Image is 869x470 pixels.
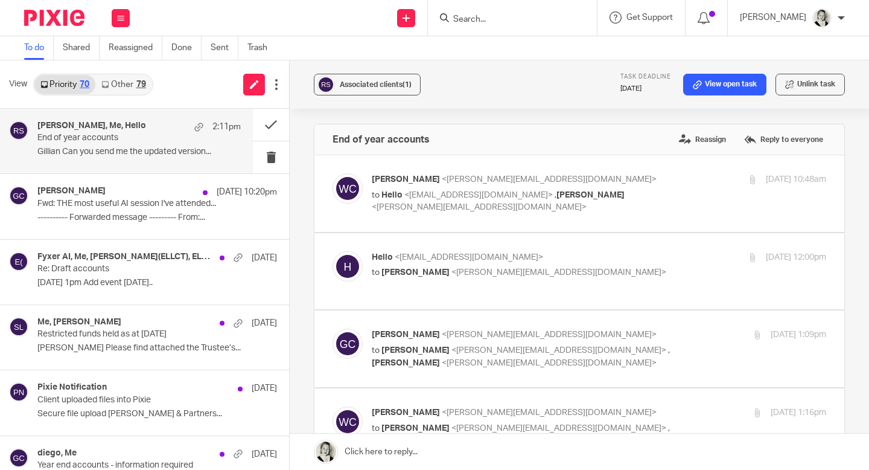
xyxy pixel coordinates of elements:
p: [DATE] 1:09pm [771,329,826,341]
a: Trash [247,36,276,60]
h4: End of year accounts [333,134,430,146]
span: , [668,346,670,355]
span: View [9,78,27,91]
p: 2:11pm [212,121,241,133]
p: [DATE] 10:48am [766,173,826,186]
p: [PERSON_NAME] [740,11,806,24]
label: Reply to everyone [741,130,826,149]
p: [DATE] [252,252,277,264]
img: svg%3E [333,173,363,204]
a: Other79 [95,75,151,94]
span: <[PERSON_NAME][EMAIL_ADDRESS][DOMAIN_NAME]> [442,359,657,367]
img: Pixie [24,10,84,26]
img: svg%3E [9,121,28,140]
a: View open task [683,74,766,95]
p: [DATE] [620,84,671,94]
span: Task deadline [620,74,671,80]
label: Reassign [676,130,729,149]
span: <[PERSON_NAME][EMAIL_ADDRESS][DOMAIN_NAME]> [451,424,666,433]
span: , [555,191,556,199]
span: Hello [381,191,403,199]
a: Priority70 [34,75,95,94]
span: to [372,191,380,199]
span: Associated clients [340,81,412,88]
p: Secure file upload [PERSON_NAME] & Partners... [37,409,277,419]
a: Shared [63,36,100,60]
span: [PERSON_NAME] [556,191,625,199]
img: svg%3E [333,407,363,437]
span: <[PERSON_NAME][EMAIL_ADDRESS][DOMAIN_NAME]> [451,268,666,277]
span: to [372,424,380,433]
p: Re: Draft accounts [37,264,229,274]
p: End of year accounts [37,133,200,143]
p: Restricted funds held as at [DATE] [37,329,229,340]
button: Unlink task [775,74,845,95]
img: svg%3E [9,448,28,468]
p: [DATE] 1:16pm [771,407,826,419]
span: [PERSON_NAME] [372,359,440,367]
h4: Pixie Notification [37,382,107,393]
h4: diego, Me [37,448,77,459]
span: <[PERSON_NAME][EMAIL_ADDRESS][DOMAIN_NAME]> [442,330,657,339]
p: [DATE] [252,382,277,394]
img: DA590EE6-2184-4DF2-A25D-D99FB904303F_1_201_a.jpeg [812,8,832,28]
button: Associated clients(1) [314,74,421,95]
span: to [372,346,380,355]
span: <[PERSON_NAME][EMAIL_ADDRESS][DOMAIN_NAME]> [451,346,666,355]
p: ---------- Forwarded message --------- From:... [37,213,277,223]
span: [PERSON_NAME] [372,175,440,184]
span: <[PERSON_NAME][EMAIL_ADDRESS][DOMAIN_NAME]> [442,175,657,184]
div: 79 [136,80,146,89]
span: Get Support [626,13,673,22]
span: <[PERSON_NAME][EMAIL_ADDRESS][DOMAIN_NAME]> [442,408,657,417]
p: [DATE] 10:20pm [217,186,277,198]
a: To do [24,36,54,60]
img: svg%3E [9,317,28,336]
p: [DATE] 12:00pm [766,251,826,264]
span: [PERSON_NAME] [372,330,440,339]
h4: [PERSON_NAME], Me, Hello [37,121,146,131]
a: Reassigned [109,36,162,60]
p: [PERSON_NAME] Please find attached the Trustee’s... [37,343,277,353]
p: [DATE] [252,317,277,329]
a: Done [171,36,202,60]
input: Search [452,14,561,25]
p: Gillian Can you send me the updated version... [37,147,241,157]
h4: [PERSON_NAME] [37,186,106,196]
span: [PERSON_NAME] [381,424,450,433]
span: [PERSON_NAME] [372,408,440,417]
span: Hello [372,253,393,262]
a: Sent [211,36,238,60]
img: svg%3E [333,329,363,359]
span: <[EMAIL_ADDRESS][DOMAIN_NAME]> [404,191,553,199]
p: [DATE] 1pm Add event [DATE].. [37,278,277,288]
span: , [668,424,670,433]
span: [PERSON_NAME] [381,268,450,277]
h4: Fyxer AI, Me, [PERSON_NAME](ELLCT), ELLCT secretary [37,252,214,262]
h4: Me, [PERSON_NAME] [37,317,121,327]
img: svg%3E [333,251,363,282]
span: <[PERSON_NAME][EMAIL_ADDRESS][DOMAIN_NAME]> [372,203,587,211]
p: [DATE] [252,448,277,460]
span: (1) [403,81,412,88]
div: 70 [80,80,89,89]
p: Client uploaded files into Pixie [37,395,229,405]
span: to [372,268,380,277]
span: <[EMAIL_ADDRESS][DOMAIN_NAME]> [395,253,543,262]
img: svg%3E [317,76,335,94]
img: svg%3E [9,252,28,271]
img: svg%3E [9,382,28,402]
span: [PERSON_NAME] [381,346,450,355]
p: Fwd: THE most useful AI session I've attended... [37,199,229,209]
img: svg%3E [9,186,28,205]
